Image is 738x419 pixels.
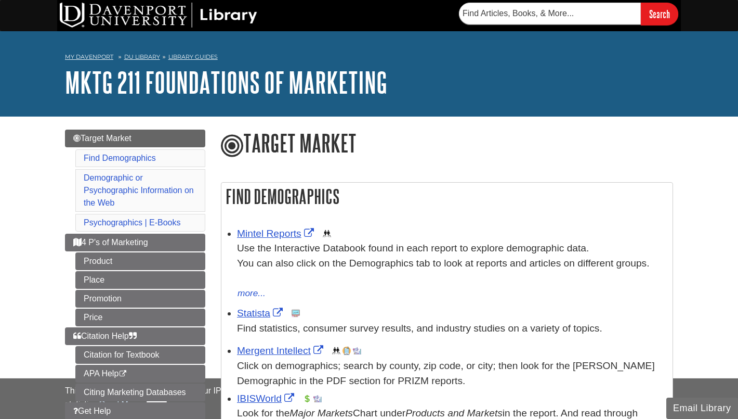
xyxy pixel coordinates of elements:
[84,154,156,162] a: Find Demographics
[75,346,205,364] a: Citation for Textbook
[237,308,285,319] a: Link opens in new window
[323,230,331,238] img: Demographics
[65,234,205,251] a: 4 P's of Marketing
[73,332,137,340] span: Citation Help
[342,347,351,355] img: Company Information
[237,321,667,336] p: Find statistics, consumer survey results, and industry studies on a variety of topics.
[237,359,667,389] div: Click on demographics; search by county, zip code, or city; then look for the [PERSON_NAME] Demog...
[353,347,361,355] img: Industry Report
[65,327,205,345] a: Citation Help
[168,53,218,60] a: Library Guides
[75,252,205,270] a: Product
[73,238,148,247] span: 4 P's of Marketing
[221,130,673,159] h1: Target Market
[73,407,111,415] span: Get Help
[84,173,194,207] a: Demographic or Psychographic Information on the Web
[84,218,180,227] a: Psychographics | E-Books
[405,408,503,418] i: Products and Markets
[75,271,205,289] a: Place
[237,345,326,356] a: Link opens in new window
[60,3,257,28] img: DU Library
[313,395,322,403] img: Industry Report
[124,53,160,60] a: DU Library
[65,50,673,67] nav: breadcrumb
[75,309,205,326] a: Price
[65,66,387,98] a: MKTG 211 Foundations of Marketing
[237,393,297,404] a: Link opens in new window
[75,290,205,308] a: Promotion
[75,384,205,401] a: Citing Marketing Databases
[641,3,678,25] input: Search
[237,228,317,239] a: Link opens in new window
[459,3,641,24] input: Find Articles, Books, & More...
[292,309,300,318] img: Statistics
[459,3,678,25] form: Searches DU Library's articles, books, and more
[65,130,205,147] a: Target Market
[221,183,673,210] h2: Find Demographics
[289,408,353,418] i: Major Markets
[75,365,205,383] a: APA Help
[237,286,266,301] button: more...
[65,53,113,61] a: My Davenport
[303,395,311,403] img: Financial Report
[118,371,127,377] i: This link opens in a new window
[666,398,738,419] button: Email Library
[73,134,131,143] span: Target Market
[237,241,667,286] div: Use the Interactive Databook found in each report to explore demographic data. You can also click...
[332,347,340,355] img: Demographics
